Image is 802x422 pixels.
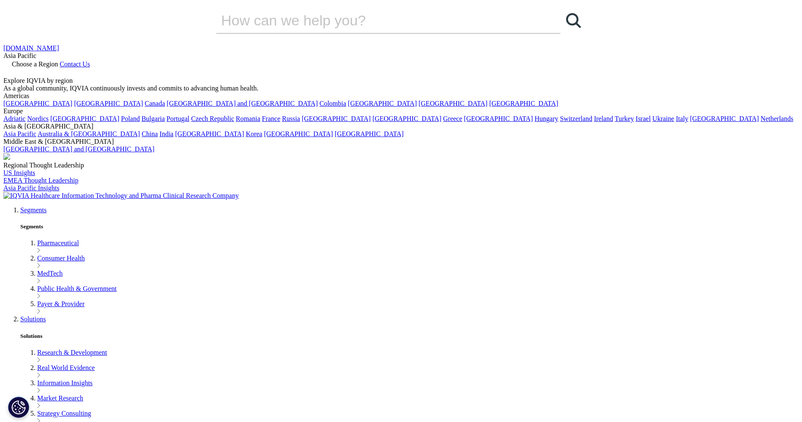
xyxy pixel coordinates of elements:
[3,107,799,115] div: Europe
[37,410,91,417] a: Strategy Consulting
[3,85,799,92] div: As a global community, IQVIA continuously invests and commits to advancing human health.
[74,100,143,107] a: [GEOGRAPHIC_DATA]
[561,8,586,33] a: Search
[443,115,462,122] a: Greece
[636,115,651,122] a: Israel
[3,92,799,100] div: Americas
[3,44,59,52] a: [DOMAIN_NAME]
[690,115,759,122] a: [GEOGRAPHIC_DATA]
[145,100,165,107] a: Canada
[37,349,107,356] a: Research & Development
[372,115,441,122] a: [GEOGRAPHIC_DATA]
[3,77,799,85] div: Explore IQVIA by region
[3,192,239,200] img: IQVIA Healthcare Information Technology and Pharma Clinical Research Company
[3,169,35,176] a: US Insights
[3,52,799,60] div: Asia Pacific
[175,130,244,137] a: [GEOGRAPHIC_DATA]
[676,115,688,122] a: Italy
[38,130,140,137] a: Australia & [GEOGRAPHIC_DATA]
[37,285,117,292] a: Public Health & Government
[761,115,793,122] a: Netherlands
[302,115,371,122] a: [GEOGRAPHIC_DATA]
[50,115,119,122] a: [GEOGRAPHIC_DATA]
[335,130,404,137] a: [GEOGRAPHIC_DATA]
[191,115,234,122] a: Czech Republic
[37,395,83,402] a: Market Research
[12,60,58,68] span: Choose a Region
[3,123,799,130] div: Asia & [GEOGRAPHIC_DATA]
[60,60,90,68] a: Contact Us
[320,100,346,107] a: Colombia
[216,8,536,33] input: Search
[3,162,799,169] div: Regional Thought Leadership
[264,130,333,137] a: [GEOGRAPHIC_DATA]
[236,115,260,122] a: Romania
[615,115,634,122] a: Turkey
[121,115,140,122] a: Poland
[489,100,558,107] a: [GEOGRAPHIC_DATA]
[3,145,154,153] a: [GEOGRAPHIC_DATA] and [GEOGRAPHIC_DATA]
[167,115,189,122] a: Portugal
[8,397,29,418] button: Cookie Settings
[652,115,674,122] a: Ukraine
[167,100,318,107] a: [GEOGRAPHIC_DATA] and [GEOGRAPHIC_DATA]
[20,315,46,323] a: Solutions
[20,223,799,230] h5: Segments
[3,177,78,184] a: EMEA Thought Leadership
[594,115,613,122] a: Ireland
[159,130,173,137] a: India
[419,100,487,107] a: [GEOGRAPHIC_DATA]
[560,115,592,122] a: Switzerland
[37,379,93,386] a: Information Insights
[20,206,47,214] a: Segments
[37,300,85,307] a: Payer & Provider
[282,115,300,122] a: Russia
[142,130,158,137] a: China
[3,184,59,192] a: Asia Pacific Insights
[246,130,262,137] a: Korea
[262,115,281,122] a: France
[37,364,95,371] a: Real World Evidence
[20,333,799,340] h5: Solutions
[37,239,79,247] a: Pharmaceutical
[348,100,417,107] a: [GEOGRAPHIC_DATA]
[534,115,558,122] a: Hungary
[3,130,36,137] a: Asia Pacific
[3,100,72,107] a: [GEOGRAPHIC_DATA]
[3,115,25,122] a: Adriatic
[3,138,799,145] div: Middle East & [GEOGRAPHIC_DATA]
[566,13,581,28] svg: Search
[27,115,49,122] a: Nordics
[3,153,10,160] img: 2093_analyzing-data-using-big-screen-display-and-laptop.png
[142,115,165,122] a: Bulgaria
[37,255,85,262] a: Consumer Health
[37,270,63,277] a: MedTech
[464,115,533,122] a: [GEOGRAPHIC_DATA]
